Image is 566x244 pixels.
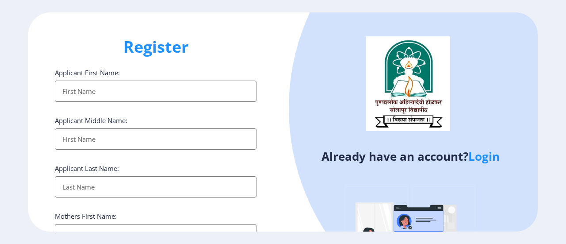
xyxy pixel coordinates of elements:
[468,148,500,164] a: Login
[55,68,120,77] label: Applicant First Name:
[55,164,119,173] label: Applicant Last Name:
[55,212,117,221] label: Mothers First Name:
[290,149,531,163] h4: Already have an account?
[55,128,256,150] input: First Name
[55,36,256,58] h1: Register
[366,36,450,131] img: logo
[55,81,256,102] input: First Name
[55,116,127,125] label: Applicant Middle Name:
[55,176,256,198] input: Last Name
